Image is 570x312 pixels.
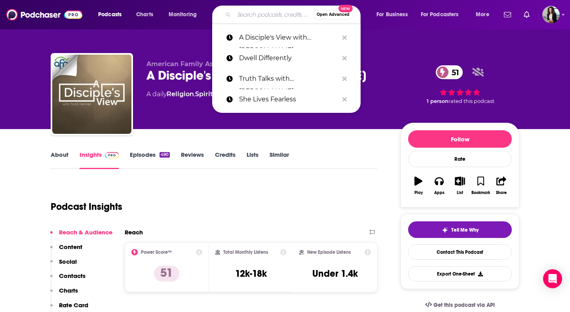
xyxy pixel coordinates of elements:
[80,151,119,169] a: InsightsPodchaser Pro
[59,301,88,309] p: Rate Card
[401,60,519,109] div: 51 1 personrated this podcast
[239,68,338,89] p: Truth Talks with Tara
[543,269,562,288] div: Open Intercom Messenger
[59,258,77,265] p: Social
[160,152,170,158] div: 490
[194,90,195,98] span: ,
[371,8,418,21] button: open menu
[181,151,204,169] a: Reviews
[234,8,313,21] input: Search podcasts, credits, & more...
[476,9,489,20] span: More
[50,272,85,287] button: Contacts
[338,5,353,12] span: New
[450,171,470,200] button: List
[59,228,112,236] p: Reach & Audience
[408,151,512,167] div: Rate
[312,268,358,280] h3: Under 1.4k
[239,89,338,110] p: She Lives Fearless
[6,7,82,22] img: Podchaser - Follow, Share and Rate Podcasts
[491,171,512,200] button: Share
[154,266,179,282] p: 51
[408,130,512,148] button: Follow
[195,90,232,98] a: Spirituality
[470,8,499,21] button: open menu
[408,266,512,282] button: Export One-Sheet
[50,287,78,301] button: Charts
[436,65,463,79] a: 51
[444,65,463,79] span: 51
[408,244,512,260] a: Contact This Podcast
[270,151,289,169] a: Similar
[136,9,153,20] span: Charts
[105,152,119,158] img: Podchaser Pro
[542,6,560,23] button: Show profile menu
[408,221,512,238] button: tell me why sparkleTell Me Why
[451,227,479,233] span: Tell Me Why
[59,287,78,294] p: Charts
[317,13,350,17] span: Open Advanced
[421,9,459,20] span: For Podcasters
[247,151,258,169] a: Lists
[239,27,338,48] p: A Disciple's View with Todd Herman
[130,151,170,169] a: Episodes490
[414,190,423,195] div: Play
[239,48,338,68] p: Dwell Differently
[146,60,243,68] span: American Family Association
[51,151,68,169] a: About
[442,227,448,233] img: tell me why sparkle
[98,9,122,20] span: Podcasts
[235,268,267,280] h3: 12k-18k
[212,89,361,110] a: She Lives Fearless
[434,190,445,195] div: Apps
[220,6,368,24] div: Search podcasts, credits, & more...
[408,171,429,200] button: Play
[141,249,172,255] h2: Power Score™
[376,9,408,20] span: For Business
[59,243,82,251] p: Content
[52,55,131,134] img: A Disciple's View with Todd Herman
[416,8,470,21] button: open menu
[433,302,495,308] span: Get this podcast via API
[542,6,560,23] img: User Profile
[50,243,82,258] button: Content
[501,8,514,21] a: Show notifications dropdown
[93,8,132,21] button: open menu
[215,151,236,169] a: Credits
[167,90,194,98] a: Religion
[50,258,77,272] button: Social
[448,98,494,104] span: rated this podcast
[542,6,560,23] span: Logged in as ElizabethCole
[59,272,85,280] p: Contacts
[313,10,353,19] button: Open AdvancedNew
[131,8,158,21] a: Charts
[125,228,143,236] h2: Reach
[163,8,207,21] button: open menu
[146,89,346,99] div: A daily podcast
[496,190,507,195] div: Share
[212,68,361,89] a: Truth Talks with [PERSON_NAME]
[307,249,351,255] h2: New Episode Listens
[169,9,197,20] span: Monitoring
[429,171,449,200] button: Apps
[521,8,533,21] a: Show notifications dropdown
[51,201,122,213] h1: Podcast Insights
[212,48,361,68] a: Dwell Differently
[457,190,463,195] div: List
[471,190,490,195] div: Bookmark
[223,249,268,255] h2: Total Monthly Listens
[427,98,448,104] span: 1 person
[470,171,491,200] button: Bookmark
[50,228,112,243] button: Reach & Audience
[212,27,361,48] a: A Disciple's View with [PERSON_NAME]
